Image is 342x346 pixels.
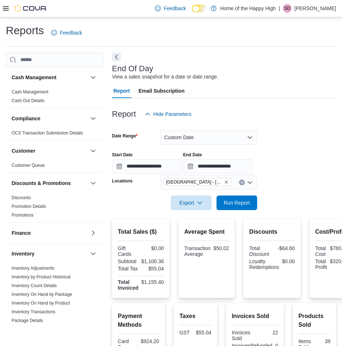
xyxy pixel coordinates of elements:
h3: Finance [12,229,31,237]
button: Export [171,196,211,210]
h2: Taxes [180,312,211,321]
span: SD [284,4,291,13]
span: Hide Parameters [153,110,191,118]
div: Subtotal [118,258,139,264]
h2: Discounts [249,228,295,236]
p: | [279,4,280,13]
div: Sarah Davidson [283,4,292,13]
div: Customer [6,161,103,173]
div: Transaction Average [184,245,211,257]
button: Discounts & Promotions [12,180,87,187]
h3: Customer [12,147,35,154]
div: Total Discount [249,245,271,257]
div: $1,100.36 [141,258,164,264]
span: Inventory On Hand by Package [12,291,72,297]
span: [GEOGRAPHIC_DATA] - [GEOGRAPHIC_DATA] - Fire & Flower [166,178,223,186]
span: Email Subscription [139,84,185,98]
div: GST [180,330,193,335]
button: Cash Management [12,74,87,81]
a: Package Details [12,318,43,323]
input: Press the down key to open a popover containing a calendar. [112,159,182,174]
span: Report [114,84,130,98]
strong: Total Invoiced [118,279,139,291]
a: Cash Management [12,89,48,94]
div: 39 [316,338,330,344]
div: Total Tax [118,266,140,271]
h2: Payment Methods [118,312,159,329]
div: Discounts & Promotions [6,193,103,222]
a: Inventory On Hand by Package [12,292,72,297]
button: Cash Management [89,73,98,82]
a: Inventory On Hand by Product [12,301,70,306]
button: Clear input [239,180,245,185]
div: $924.20 [141,338,159,344]
h3: Compliance [12,115,40,122]
div: $1,155.40 [141,279,164,285]
a: Inventory Adjustments [12,266,54,271]
h3: Inventory [12,250,34,257]
button: Customer [12,147,87,154]
div: $55.04 [142,266,164,271]
button: Custom Date [160,130,257,145]
p: Home of the Happy High [220,4,276,13]
button: Run Report [217,196,257,210]
a: Customer Queue [12,163,45,168]
h2: Invoices Sold [232,312,278,321]
button: Open list of options [247,180,253,185]
span: Feedback [164,5,186,12]
input: Dark Mode [192,5,207,12]
span: Sherwood Park - Baseline Road - Fire & Flower [163,178,232,186]
button: Compliance [89,114,98,123]
h2: Average Spent [184,228,229,236]
label: End Date [183,152,202,158]
span: Package History [12,326,43,332]
a: Promotions [12,213,34,218]
a: OCS Transaction Submission Details [12,130,83,136]
div: $50.02 [214,245,229,251]
span: Export [175,196,207,210]
label: Start Date [112,152,133,158]
div: Gift Cards [118,245,140,257]
div: View a sales snapshot for a date or date range. [112,73,218,81]
div: Cash Management [6,88,103,108]
span: Run Report [224,199,250,206]
button: Discounts & Promotions [89,179,98,188]
button: Remove Sherwood Park - Baseline Road - Fire & Flower from selection in this group [224,180,228,184]
a: Inventory Count Details [12,283,57,288]
a: Inventory Transactions [12,309,55,314]
div: Loyalty Redemptions [249,258,279,270]
h3: Discounts & Promotions [12,180,71,187]
a: Promotion Details [12,204,46,209]
div: Invoices Sold [232,330,254,341]
div: Compliance [6,129,103,140]
h3: Cash Management [12,74,57,81]
div: -$64.60 [273,245,295,251]
span: Feedback [60,29,82,36]
a: Inventory by Product Historical [12,274,71,279]
h1: Reports [6,23,44,38]
span: Customer Queue [12,162,45,168]
button: Compliance [12,115,87,122]
div: $55.04 [196,330,211,335]
span: Cash Management [12,89,48,95]
button: Hide Parameters [142,107,194,121]
input: Press the down key to open a popover containing a calendar. [183,159,253,174]
span: Inventory by Product Historical [12,274,71,280]
button: Finance [12,229,87,237]
a: Discounts [12,195,31,200]
h2: Products Sold [298,312,330,329]
div: Total Cost [315,245,327,257]
div: $0.00 [142,245,164,251]
label: Date Range [112,133,138,139]
div: Total Profit [315,258,327,270]
span: Package Details [12,318,43,323]
a: Feedback [152,1,189,16]
a: Feedback [48,25,85,40]
button: Customer [89,146,98,155]
button: Inventory [89,249,98,258]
